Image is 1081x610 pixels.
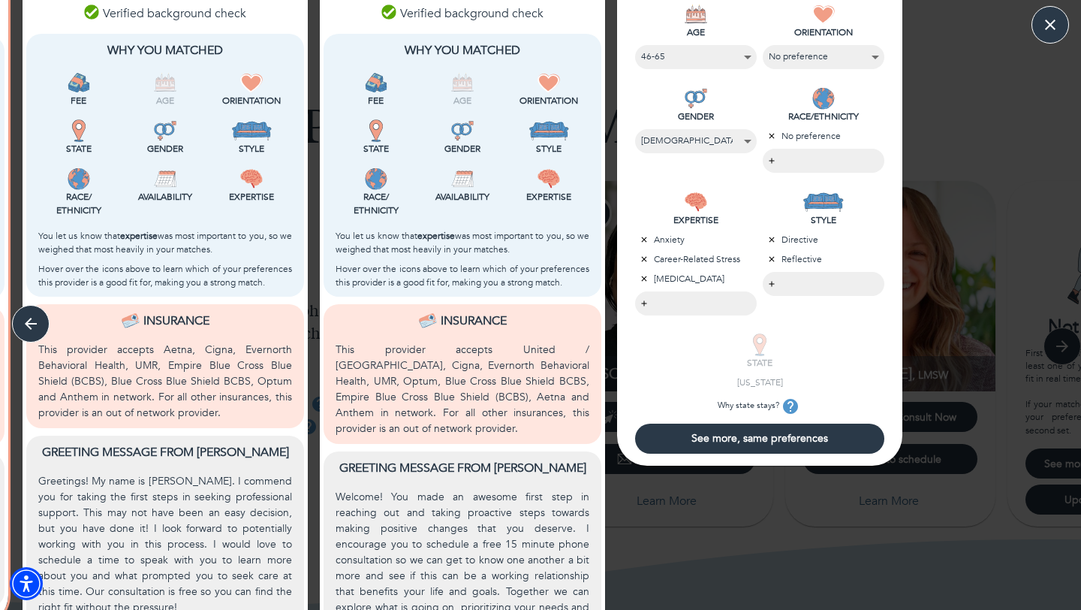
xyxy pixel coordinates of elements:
p: Greeting message from [PERSON_NAME] [336,459,589,477]
p: Hover over the icons above to learn which of your preferences this provider is a good fit for, ma... [38,262,292,289]
b: expertise [417,230,455,242]
b: expertise [120,230,158,242]
p: Verified background check [381,5,544,23]
p: State [38,142,119,156]
p: You let us know that was most important to you, so we weighed that most heavily in your matches. [38,229,292,256]
p: Why You Matched [336,41,589,59]
img: Availability [154,168,176,190]
img: Fee [365,71,387,94]
p: [US_STATE] [699,376,821,389]
p: Gender [125,142,205,156]
img: Expertise [240,168,263,190]
p: Race/ Ethnicity [38,190,119,217]
p: Race/ Ethnicity [336,190,416,217]
p: AGE [635,26,757,39]
p: ORIENTATION [763,26,884,39]
img: State [365,119,387,142]
p: RACE/ETHNICITY [763,110,884,123]
p: This provider accepts Aetna, Cigna, Evernorth Behavioral Health, UMR, Empire Blue Cross Blue Shie... [38,342,292,421]
img: EXPERTISE [685,191,707,213]
p: State [336,142,416,156]
p: Style [212,142,292,156]
button: See more, same preferences [635,424,884,454]
button: tooltip [779,395,802,418]
p: Fee [336,94,416,107]
p: EXPERTISE [635,213,757,227]
img: Race/<br />Ethnicity [68,168,90,190]
img: Fee [68,71,90,94]
img: Style [528,119,570,142]
p: Why You Matched [38,41,292,59]
p: Hover over the icons above to learn which of your preferences this provider is a good fit for, ma... [336,262,589,289]
img: State [68,119,90,142]
p: Career-Related Stress [635,252,757,266]
p: Insurance [143,312,209,330]
img: Orientation [537,71,560,94]
p: GENDER [635,110,757,123]
img: Orientation [240,71,263,94]
div: Accessibility Menu [10,567,43,600]
img: Availability [451,168,474,190]
img: Gender [154,119,176,142]
img: ORIENTATION [812,3,835,26]
p: Anxiety [635,233,757,246]
p: This provider accepts United / [GEOGRAPHIC_DATA], Cigna, Evernorth Behavioral Health, UMR, Optum,... [336,342,589,436]
p: Fee [38,94,119,107]
p: Expertise [509,190,589,204]
img: STYLE [802,191,844,213]
p: No preference [763,129,884,143]
p: Greeting message from [PERSON_NAME] [38,443,292,461]
p: STATE [699,356,821,370]
p: Gender [422,142,502,156]
div: This provider is licensed to work in your state. [38,119,119,156]
p: Directive [763,233,884,246]
p: Orientation [509,94,589,107]
img: AGE [685,3,707,26]
p: [MEDICAL_DATA] [635,272,757,285]
img: Age [154,71,176,94]
p: STYLE [763,213,884,227]
img: RACE/ETHNICITY [812,87,835,110]
img: Race/<br />Ethnicity [365,168,387,190]
p: Availability [422,190,502,204]
span: See more, same preferences [641,431,878,445]
p: Age [422,94,502,107]
img: GENDER [685,87,707,110]
img: Style [231,119,273,142]
p: Why state stays? [699,395,821,418]
img: STATE [748,334,771,356]
p: Availability [125,190,205,204]
img: Age [451,71,474,94]
p: Orientation [212,94,292,107]
div: This provider is licensed to work in your state. [336,119,416,156]
p: Verified background check [84,5,246,23]
p: Reflective [763,252,884,266]
img: Gender [451,119,474,142]
p: Age [125,94,205,107]
p: Style [509,142,589,156]
p: Expertise [212,190,292,204]
p: You let us know that was most important to you, so we weighed that most heavily in your matches. [336,229,589,256]
img: Expertise [537,168,560,190]
p: Insurance [441,312,507,330]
